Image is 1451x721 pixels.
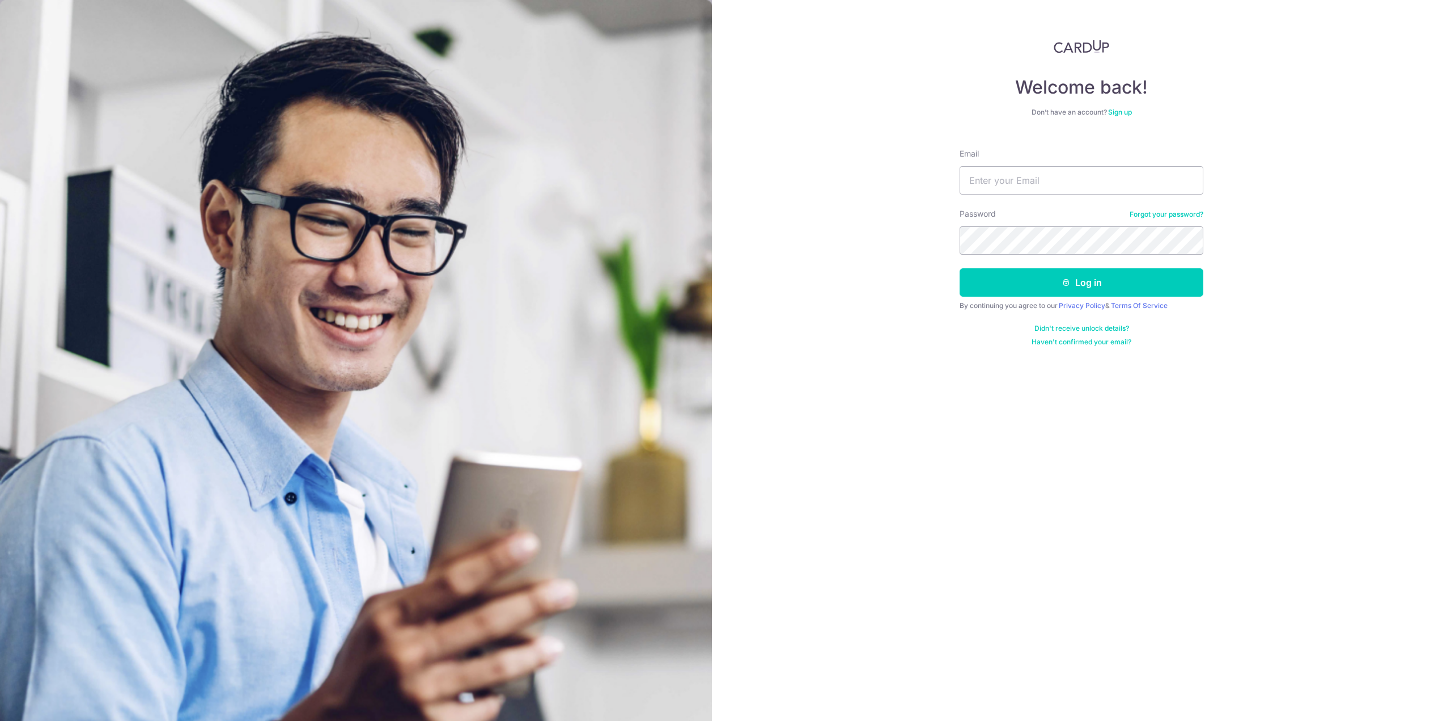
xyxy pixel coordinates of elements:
[1054,40,1109,53] img: CardUp Logo
[1032,338,1131,347] a: Haven't confirmed your email?
[960,268,1203,297] button: Log in
[1034,324,1129,333] a: Didn't receive unlock details?
[1130,210,1203,219] a: Forgot your password?
[960,76,1203,99] h4: Welcome back!
[960,166,1203,195] input: Enter your Email
[960,208,996,220] label: Password
[960,108,1203,117] div: Don’t have an account?
[1111,301,1168,310] a: Terms Of Service
[1059,301,1105,310] a: Privacy Policy
[960,148,979,159] label: Email
[1108,108,1132,116] a: Sign up
[960,301,1203,310] div: By continuing you agree to our &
